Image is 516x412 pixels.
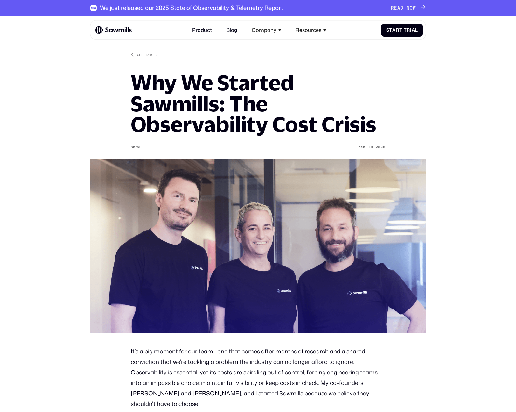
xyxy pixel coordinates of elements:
[412,27,415,33] span: a
[368,145,373,149] div: 19
[391,5,394,11] span: R
[396,27,399,33] span: r
[407,5,410,11] span: N
[401,5,404,11] span: D
[386,27,389,33] span: S
[389,27,392,33] span: t
[413,5,416,11] span: W
[131,346,386,409] p: It’s a big moment for our team—one that comes after months of research and a shared conviction th...
[394,5,397,11] span: E
[296,27,321,33] div: Resources
[410,27,412,33] span: i
[404,27,407,33] span: T
[292,23,330,37] div: Resources
[407,27,410,33] span: r
[222,23,241,37] a: Blog
[415,27,418,33] span: l
[188,23,216,37] a: Product
[410,5,413,11] span: O
[358,145,366,149] div: Feb
[392,27,396,33] span: a
[391,5,426,11] a: READNOW
[90,159,426,333] img: Why we started Sawmills
[397,5,401,11] span: A
[136,52,158,57] div: All posts
[252,27,276,33] div: Company
[100,4,283,11] div: We just released our 2025 State of Observability & Telemetry Report
[131,72,386,135] h1: Why We Started Sawmills: The Observability Cost Crisis
[381,24,423,37] a: StartTrial
[131,52,159,57] a: All posts
[399,27,402,33] span: t
[131,145,141,149] div: News
[248,23,285,37] div: Company
[376,145,386,149] div: 2025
